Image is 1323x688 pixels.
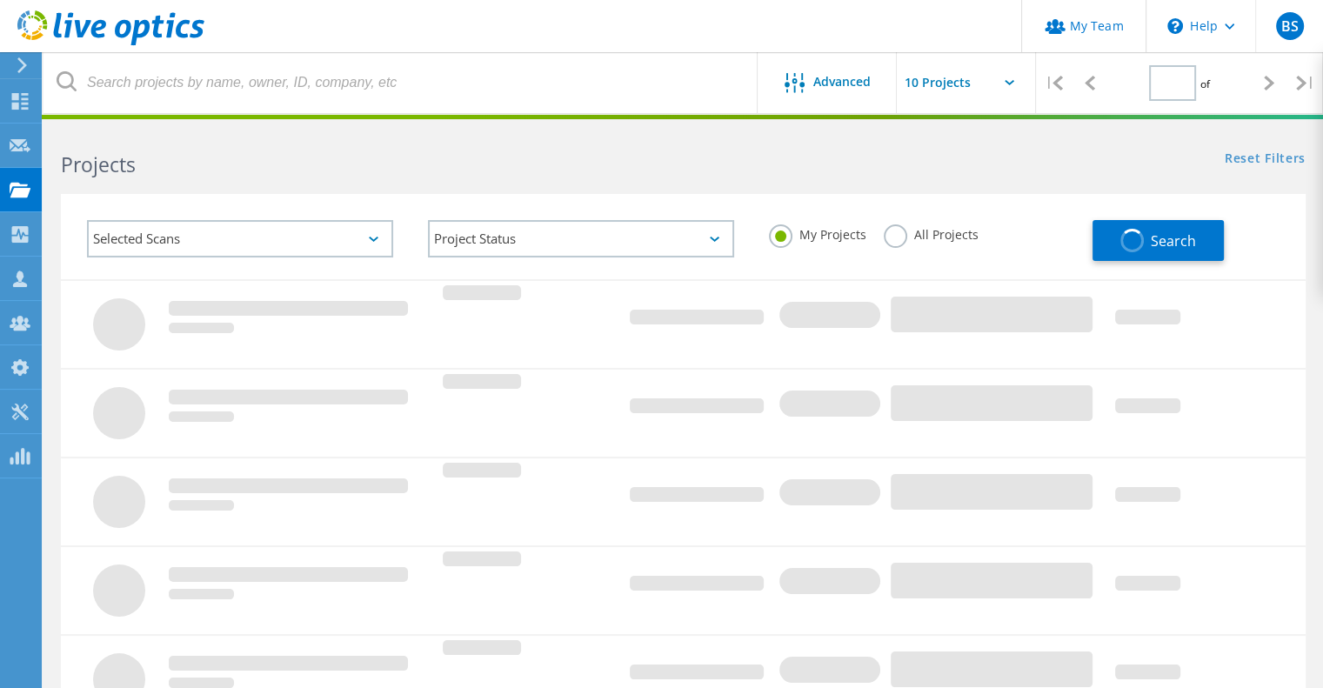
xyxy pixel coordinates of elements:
[43,52,758,113] input: Search projects by name, owner, ID, company, etc
[1092,220,1224,261] button: Search
[1036,52,1072,114] div: |
[428,220,734,257] div: Project Status
[813,76,871,88] span: Advanced
[87,220,393,257] div: Selected Scans
[1225,152,1306,167] a: Reset Filters
[61,150,136,178] b: Projects
[1151,231,1196,250] span: Search
[884,224,979,241] label: All Projects
[1280,19,1298,33] span: BS
[1287,52,1323,114] div: |
[17,37,204,49] a: Live Optics Dashboard
[1200,77,1210,91] span: of
[1167,18,1183,34] svg: \n
[769,224,866,241] label: My Projects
